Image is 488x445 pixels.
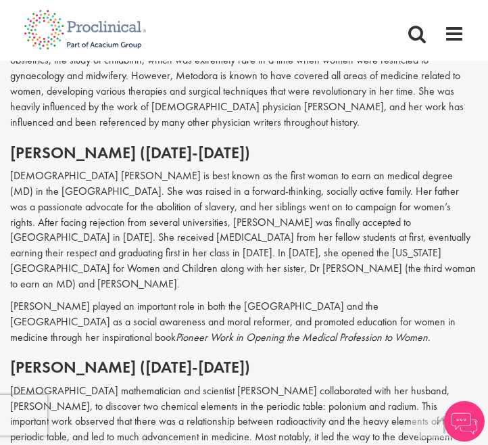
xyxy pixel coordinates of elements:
p: [PERSON_NAME] played an important role in both the [GEOGRAPHIC_DATA] and the [GEOGRAPHIC_DATA] as... [10,299,478,346]
h2: [PERSON_NAME] ([DATE]-[DATE]) [10,358,478,376]
img: Chatbot [444,401,485,442]
p: [DEMOGRAPHIC_DATA] [PERSON_NAME] is best known as the first woman to earn an medical degree (MD) ... [10,168,478,292]
i: Pioneer Work in Opening the Medical Profession to Women [176,330,428,344]
p: Metrodora, a [DEMOGRAPHIC_DATA] [DEMOGRAPHIC_DATA] physician, wrote the oldest medical text known... [10,22,478,131]
h2: [PERSON_NAME] ([DATE]-[DATE]) [10,144,478,162]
